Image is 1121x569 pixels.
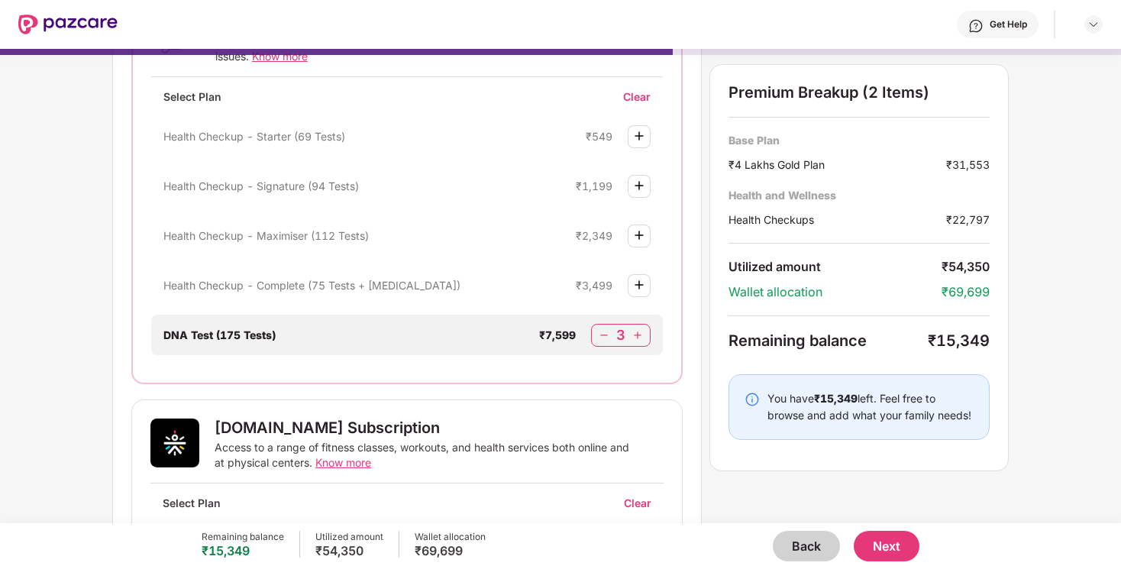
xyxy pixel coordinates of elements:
[415,543,486,558] div: ₹69,699
[630,276,648,294] img: svg+xml;base64,PHN2ZyBpZD0iUGx1cy0zMngzMiIgeG1sbnM9Imh0dHA6Ly93d3cudzMub3JnLzIwMDAvc3ZnIiB3aWR0aD...
[728,331,928,350] div: Remaining balance
[990,18,1027,31] div: Get Help
[773,531,840,561] button: Back
[576,279,612,292] div: ₹3,499
[315,531,383,543] div: Utilized amount
[728,133,990,147] div: Base Plan
[728,157,946,173] div: ₹4 Lakhs Gold Plan
[728,212,946,228] div: Health Checkups
[596,328,612,343] img: svg+xml;base64,PHN2ZyBpZD0iTWludXMtMzJ4MzIiIHhtbG5zPSJodHRwOi8vd3d3LnczLm9yZy8yMDAwL3N2ZyIgd2lkdG...
[630,226,648,244] img: svg+xml;base64,PHN2ZyBpZD0iUGx1cy0zMngzMiIgeG1sbnM9Imh0dHA6Ly93d3cudzMub3JnLzIwMDAvc3ZnIiB3aWR0aD...
[202,531,284,543] div: Remaining balance
[150,496,233,522] div: Select Plan
[315,456,371,469] span: Know more
[728,284,942,300] div: Wallet allocation
[163,179,359,192] span: Health Checkup - Signature (94 Tests)
[728,259,942,275] div: Utilized amount
[814,392,858,405] b: ₹15,349
[18,15,118,34] img: New Pazcare Logo
[630,176,648,195] img: svg+xml;base64,PHN2ZyBpZD0iUGx1cy0zMngzMiIgeG1sbnM9Imh0dHA6Ly93d3cudzMub3JnLzIwMDAvc3ZnIiB3aWR0aD...
[586,130,612,143] div: ₹549
[767,390,974,424] div: You have left. Feel free to browse and add what your family needs!
[163,130,345,143] span: Health Checkup - Starter (69 Tests)
[728,188,990,202] div: Health and Wellness
[616,326,625,344] div: 3
[202,543,284,558] div: ₹15,349
[215,419,664,437] div: [DOMAIN_NAME] Subscription
[854,531,919,561] button: Next
[1087,18,1100,31] img: svg+xml;base64,PHN2ZyBpZD0iRHJvcGRvd24tMzJ4MzIiIHhtbG5zPSJodHRwOi8vd3d3LnczLm9yZy8yMDAwL3N2ZyIgd2...
[624,496,664,510] div: Clear
[968,18,984,34] img: svg+xml;base64,PHN2ZyBpZD0iSGVscC0zMngzMiIgeG1sbnM9Imh0dHA6Ly93d3cudzMub3JnLzIwMDAvc3ZnIiB3aWR0aD...
[150,419,199,467] img: Cult.Fit Subscription
[630,127,648,145] img: svg+xml;base64,PHN2ZyBpZD0iUGx1cy0zMngzMiIgeG1sbnM9Imh0dHA6Ly93d3cudzMub3JnLzIwMDAvc3ZnIiB3aWR0aD...
[623,89,663,104] div: Clear
[946,212,990,228] div: ₹22,797
[745,392,760,407] img: svg+xml;base64,PHN2ZyBpZD0iSW5mby0yMHgyMCIgeG1sbnM9Imh0dHA6Ly93d3cudzMub3JnLzIwMDAvc3ZnIiB3aWR0aD...
[539,328,576,341] div: ₹7,599
[576,179,612,192] div: ₹1,199
[415,531,486,543] div: Wallet allocation
[942,259,990,275] div: ₹54,350
[163,229,369,242] span: Health Checkup - Maximiser (112 Tests)
[315,543,383,558] div: ₹54,350
[163,328,276,341] span: DNA Test (175 Tests)
[163,279,460,292] span: Health Checkup - Complete (75 Tests + [MEDICAL_DATA])
[630,328,645,343] img: svg+xml;base64,PHN2ZyBpZD0iUGx1cy0zMngzMiIgeG1sbnM9Imh0dHA6Ly93d3cudzMub3JnLzIwMDAvc3ZnIiB3aWR0aD...
[252,50,308,63] span: Know more
[946,157,990,173] div: ₹31,553
[728,83,990,102] div: Premium Breakup (2 Items)
[928,331,990,350] div: ₹15,349
[942,284,990,300] div: ₹69,699
[151,89,234,116] div: Select Plan
[215,440,633,470] div: Access to a range of fitness classes, workouts, and health services both online and at physical c...
[576,229,612,242] div: ₹2,349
